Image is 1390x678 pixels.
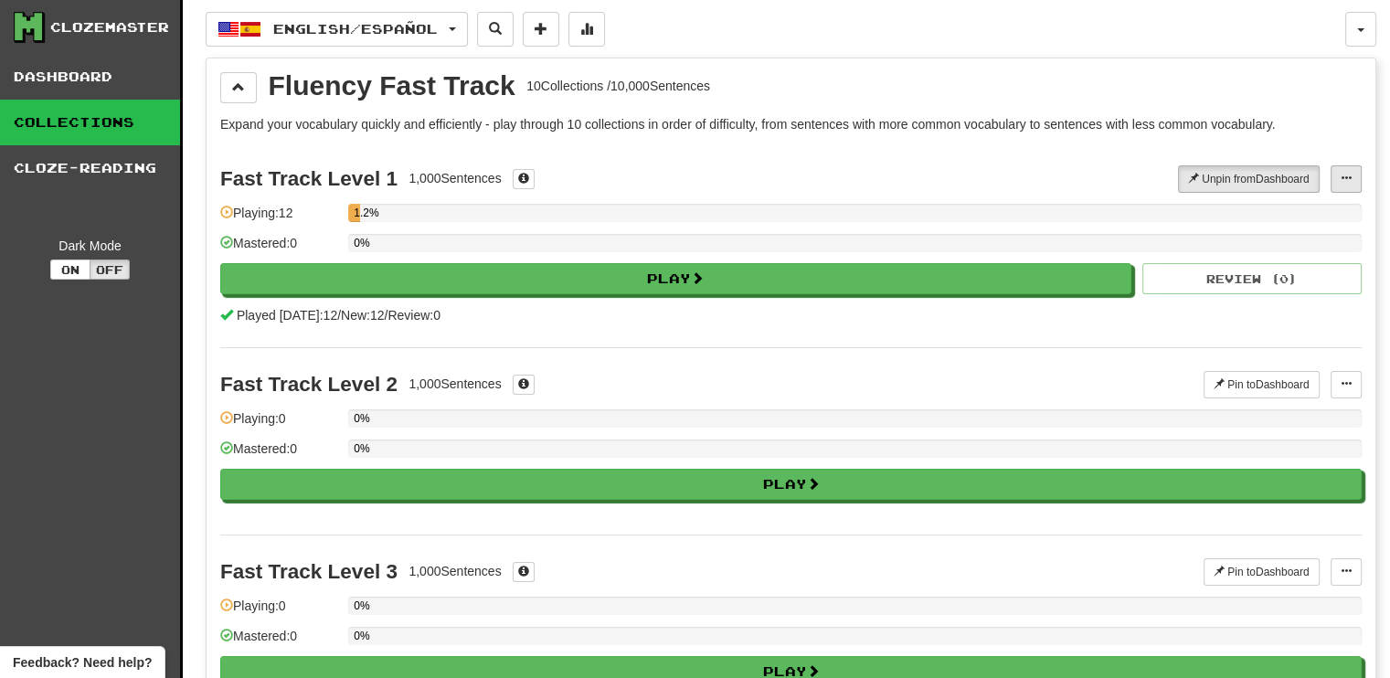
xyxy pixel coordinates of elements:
[337,308,341,323] span: /
[220,263,1131,294] button: Play
[409,375,501,393] div: 1,000 Sentences
[387,308,440,323] span: Review: 0
[206,12,468,47] button: English/Español
[220,373,398,396] div: Fast Track Level 2
[220,115,1362,133] p: Expand your vocabulary quickly and efficiently - play through 10 collections in order of difficul...
[220,409,339,440] div: Playing: 0
[523,12,559,47] button: Add sentence to collection
[568,12,605,47] button: More stats
[13,653,152,672] span: Open feedback widget
[220,167,398,190] div: Fast Track Level 1
[269,72,515,100] div: Fluency Fast Track
[1204,371,1320,398] button: Pin toDashboard
[409,562,501,580] div: 1,000 Sentences
[50,260,90,280] button: On
[477,12,514,47] button: Search sentences
[1204,558,1320,586] button: Pin toDashboard
[526,77,710,95] div: 10 Collections / 10,000 Sentences
[273,21,438,37] span: English / Español
[220,597,339,627] div: Playing: 0
[385,308,388,323] span: /
[409,169,501,187] div: 1,000 Sentences
[220,204,339,234] div: Playing: 12
[341,308,384,323] span: New: 12
[220,560,398,583] div: Fast Track Level 3
[90,260,130,280] button: Off
[1178,165,1320,193] button: Unpin fromDashboard
[220,469,1362,500] button: Play
[14,237,166,255] div: Dark Mode
[354,204,360,222] div: 1.2%
[1142,263,1362,294] button: Review (0)
[220,627,339,657] div: Mastered: 0
[220,440,339,470] div: Mastered: 0
[50,18,169,37] div: Clozemaster
[237,308,337,323] span: Played [DATE]: 12
[220,234,339,264] div: Mastered: 0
